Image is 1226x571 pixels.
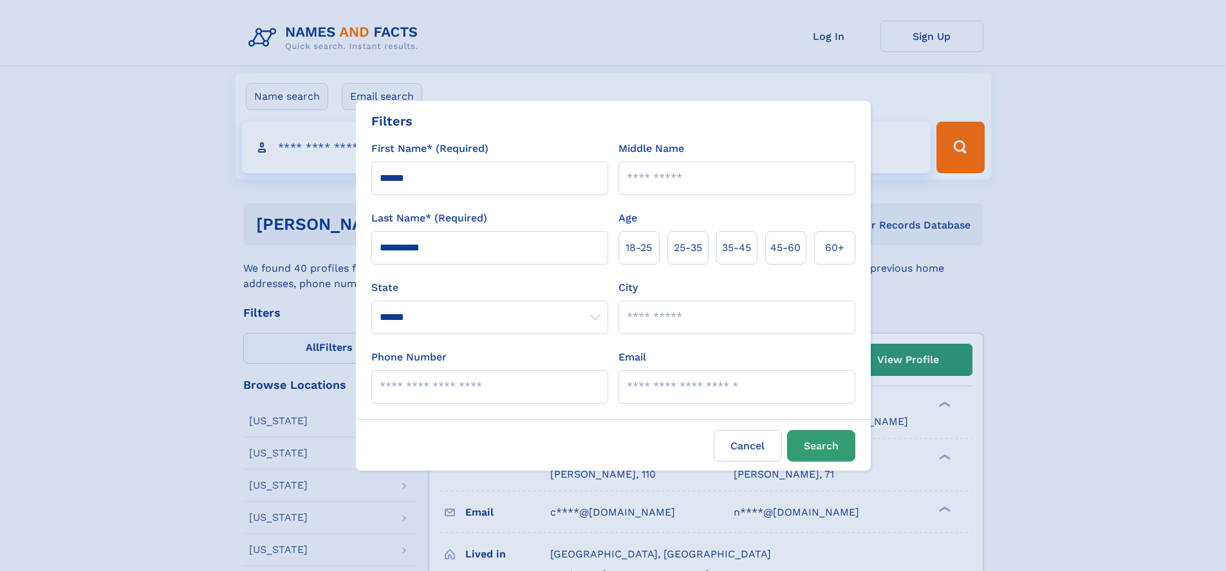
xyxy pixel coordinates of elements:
[618,211,637,226] label: Age
[371,280,608,295] label: State
[770,240,801,256] span: 45‑60
[674,240,702,256] span: 25‑35
[714,430,782,462] label: Cancel
[787,430,855,462] button: Search
[371,111,413,131] div: Filters
[618,280,638,295] label: City
[371,141,488,156] label: First Name* (Required)
[371,350,447,365] label: Phone Number
[825,240,844,256] span: 60+
[722,240,751,256] span: 35‑45
[371,211,487,226] label: Last Name* (Required)
[618,350,646,365] label: Email
[626,240,652,256] span: 18‑25
[618,141,684,156] label: Middle Name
